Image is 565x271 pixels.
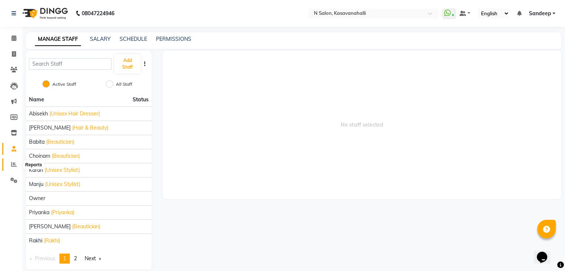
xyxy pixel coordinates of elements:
[26,254,152,264] nav: Pagination
[63,255,66,262] span: 1
[74,255,77,262] span: 2
[534,241,558,264] iframe: chat widget
[29,110,48,118] span: Abisekh
[44,237,60,245] span: (Rakhi)
[29,237,42,245] span: Rakhi
[19,3,70,24] img: logo
[133,96,149,104] span: Status
[23,161,44,170] div: Reports
[46,138,74,146] span: (Beautician)
[29,138,45,146] span: Babita
[90,36,111,42] a: SALARY
[72,124,108,132] span: (Hair & Beauty)
[45,180,80,188] span: (Unisex Stylist)
[82,3,114,24] b: 08047224946
[29,195,45,202] span: Owner
[52,152,80,160] span: (Beautician)
[35,33,81,46] a: MANAGE STAFF
[29,58,111,70] input: Search Staff
[81,254,105,264] a: Next
[120,36,147,42] a: SCHEDULE
[49,110,100,118] span: (Unisex Hair Dresser)
[29,152,50,160] span: Choinam
[29,180,43,188] span: Manju
[163,50,561,199] span: No staff selected
[72,223,100,231] span: (Beautician)
[35,255,55,262] span: Previous
[29,124,71,132] span: [PERSON_NAME]
[29,96,44,103] span: Name
[529,10,551,17] span: Sandeep
[52,81,76,88] label: Active Staff
[51,209,74,216] span: (Priyanka)
[29,209,49,216] span: Priyanka
[116,81,132,88] label: All Staff
[45,166,80,174] span: (Unisex Stylist)
[29,223,71,231] span: [PERSON_NAME]
[156,36,191,42] a: PERMISSIONS
[114,54,140,74] button: Add Staff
